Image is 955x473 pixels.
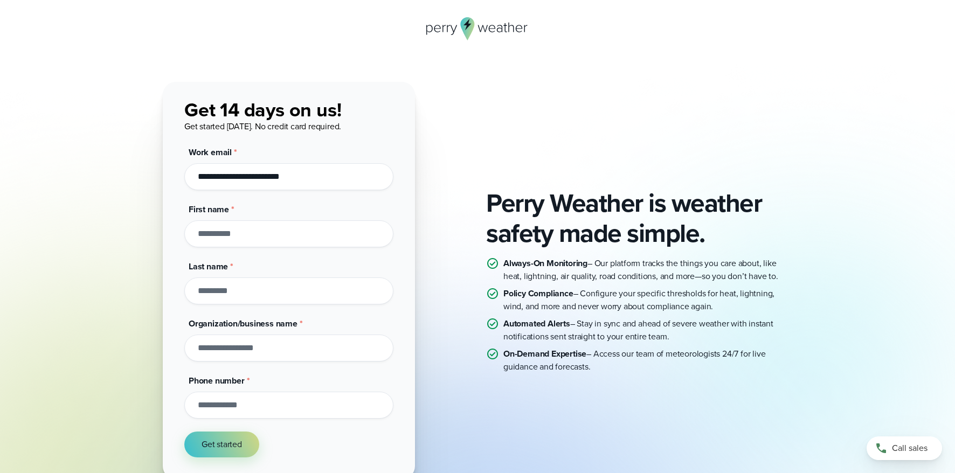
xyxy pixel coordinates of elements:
[184,432,259,457] button: Get started
[189,374,245,387] span: Phone number
[184,95,341,124] span: Get 14 days on us!
[189,146,232,158] span: Work email
[189,203,229,215] span: First name
[486,188,792,248] h2: Perry Weather is weather safety made simple.
[202,438,242,451] span: Get started
[503,317,792,343] p: – Stay in sync and ahead of severe weather with instant notifications sent straight to your entir...
[503,287,573,300] strong: Policy Compliance
[184,120,341,133] span: Get started [DATE]. No credit card required.
[503,317,570,330] strong: Automated Alerts
[503,257,587,269] strong: Always-On Monitoring
[867,436,942,460] a: Call sales
[892,442,928,455] span: Call sales
[503,287,792,313] p: – Configure your specific thresholds for heat, lightning, wind, and more and never worry about co...
[503,347,586,360] strong: On-Demand Expertise
[189,317,297,330] span: Organization/business name
[189,260,228,273] span: Last name
[503,257,792,283] p: – Our platform tracks the things you care about, like heat, lightning, air quality, road conditio...
[503,347,792,373] p: – Access our team of meteorologists 24/7 for live guidance and forecasts.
